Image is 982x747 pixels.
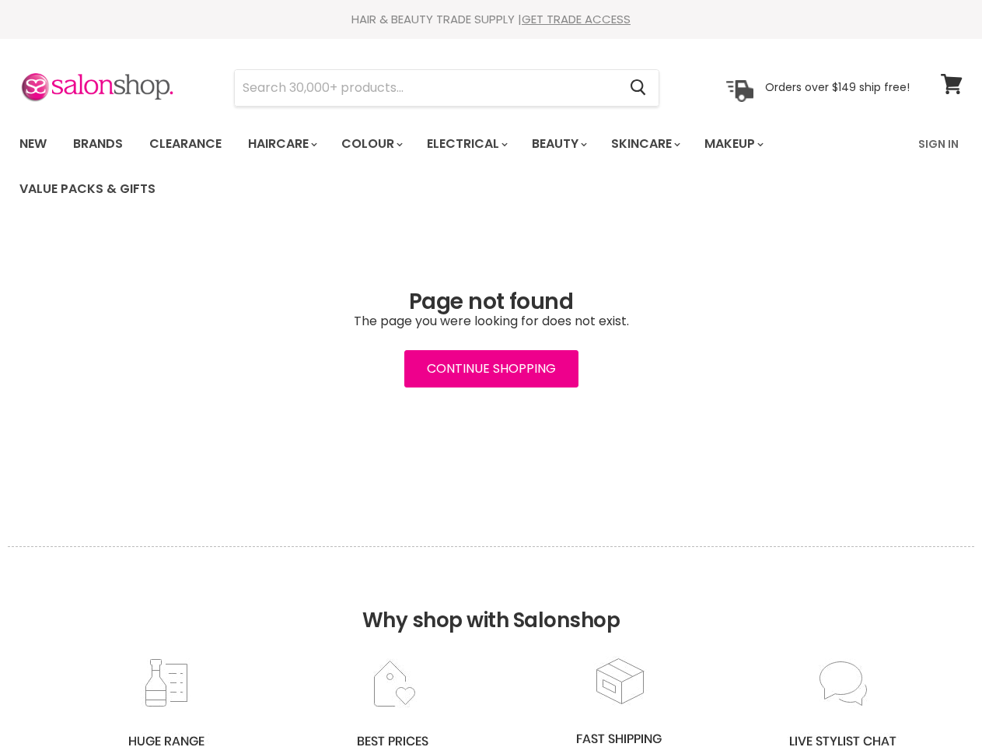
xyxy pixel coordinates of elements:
[693,128,773,160] a: Makeup
[520,128,596,160] a: Beauty
[19,289,963,314] h1: Page not found
[599,128,690,160] a: Skincare
[765,80,910,94] p: Orders over $149 ship free!
[330,128,412,160] a: Colour
[522,11,631,27] a: GET TRADE ACCESS
[617,70,659,106] button: Search
[8,546,974,656] h2: Why shop with Salonshop
[8,128,58,160] a: New
[404,350,578,388] a: Continue Shopping
[138,128,233,160] a: Clearance
[8,121,909,212] ul: Main menu
[415,128,517,160] a: Electrical
[61,128,135,160] a: Brands
[234,69,659,107] form: Product
[235,70,617,106] input: Search
[909,128,968,160] a: Sign In
[19,314,963,328] p: The page you were looking for does not exist.
[8,173,167,205] a: Value Packs & Gifts
[236,128,327,160] a: Haircare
